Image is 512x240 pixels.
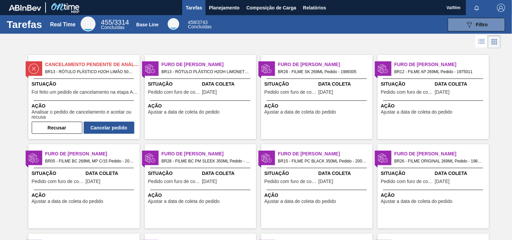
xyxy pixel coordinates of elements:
h1: Tarefas [7,21,42,28]
span: Furo de Coleta [45,150,140,157]
button: Notificações [466,3,488,12]
span: Situação [32,81,138,88]
img: status [145,64,155,74]
span: BR13 - RÓTULO PLÁSTICO H2OH LIMONETO 500ML H Pedido - 1987713 [162,68,251,76]
span: Relatórios [303,4,326,12]
span: Furo de Coleta [162,61,256,68]
span: 455 [101,19,112,26]
span: BR13 - RÓTULO PLÁSTICO H2OH LIMÃO 500ML H Pedido - 2012838 [45,68,134,76]
div: Visão em Cards [488,35,501,48]
span: BR12 - FILME AP 269ML Pedido - 1975011 [395,68,484,76]
span: Furo de Coleta [395,61,489,68]
span: 15/08/2025 [435,179,450,184]
span: Ação [32,102,138,110]
img: status [262,64,272,74]
span: Situação [265,81,317,88]
div: Base Line [188,20,212,29]
img: status [378,64,388,74]
span: 27/08/2025 [202,90,217,95]
span: Ajustar a data de coleta do pedido [265,199,336,204]
span: Furo de Coleta [162,150,256,157]
span: Ajustar a data de coleta do pedido [265,110,336,115]
span: Pedido com furo de coleta [32,179,84,184]
img: TNhmsLtSVTkK8tSr43FrP2fwEKptu5GPRR3wAAAABJRU5ErkJggg== [9,5,41,11]
span: 25/08/2025 [202,179,217,184]
span: Ajustar a data de coleta do pedido [148,199,220,204]
span: Concluídas [101,25,125,30]
span: Data Coleta [202,170,254,177]
span: Ação [32,192,138,199]
span: Data Coleta [202,81,254,88]
span: Ajustar a data de coleta do pedido [148,110,220,115]
span: 458 [188,20,196,25]
img: status [29,153,39,163]
span: Situação [148,81,200,88]
div: Visão em Lista [476,35,488,48]
button: Recusar [32,122,82,134]
span: Ajustar a data de coleta do pedido [381,110,453,115]
span: Composição de Carga [246,4,296,12]
span: Data Coleta [319,170,371,177]
div: Real Time [101,20,129,30]
span: Planejamento [209,4,240,12]
div: Completar tarefa: 29887621 [32,120,134,134]
span: Foi feito um pedido de cancelamento na etapa Aguardando Faturamento [32,90,138,95]
span: 25/08/2025 [435,90,450,95]
div: Base Line [168,18,179,30]
div: Base Line [136,22,159,27]
span: Pedido com furo de coleta [148,90,200,95]
span: BR28 - FILME BC PM SLEEK 350ML Pedido - 1981347 [162,157,251,165]
span: Ajustar a data de coleta do pedido [381,199,453,204]
span: Data Coleta [319,81,371,88]
button: Cancelar pedido [84,122,134,134]
span: Ação [381,102,487,110]
span: Situação [32,170,84,177]
span: BR05 - FILME BC 269ML MP C/15 Pedido - 2005624 [45,157,134,165]
span: Situação [265,170,317,177]
div: Real Time [81,17,96,31]
span: Furo de Coleta [395,150,489,157]
span: 25/08/2025 [86,179,101,184]
span: Situação [381,81,433,88]
span: Concluídas [188,24,212,29]
span: Ajustar a data de coleta do pedido [32,199,104,204]
span: Pedido com furo de coleta [265,90,317,95]
span: Data Coleta [435,170,487,177]
span: Data Coleta [86,170,138,177]
img: status [262,153,272,163]
span: Furo de Coleta [278,61,373,68]
img: status [145,153,155,163]
img: status [378,153,388,163]
span: 24/08/2025 [319,90,333,95]
span: Ação [148,102,254,110]
span: BR28 - FILME SK 269ML Pedido - 1989305 [278,68,367,76]
img: Logout [497,4,505,12]
span: Ação [148,192,254,199]
span: / 3314 [101,19,129,26]
img: status [29,64,39,74]
span: Ação [381,192,487,199]
span: BR26 - FILME ORIGINAL 269ML Pedido - 1984279 [395,157,484,165]
span: Furo de Coleta [278,150,373,157]
span: Data Coleta [435,81,487,88]
span: 14/08/2025 [319,179,333,184]
span: Pedido com furo de coleta [265,179,317,184]
span: Cancelamento Pendente de Análise [45,61,140,68]
span: / 3743 [188,20,208,25]
div: Real Time [50,22,75,28]
span: Pedido com furo de coleta [148,179,200,184]
span: Tarefas [186,4,202,12]
span: Ação [265,192,371,199]
button: Filtro [448,18,505,31]
span: Ação [265,102,371,110]
span: Situação [381,170,433,177]
span: BR15 - FILME PC BLACK 350ML Pedido - 2008680 [278,157,367,165]
span: Pedido com furo de coleta [381,179,433,184]
span: Pedido com furo de coleta [381,90,433,95]
span: Filtro [476,22,488,27]
span: Situação [148,170,200,177]
span: Analisar o pedido de cancelamento e aceitar ou recusa [32,110,138,120]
